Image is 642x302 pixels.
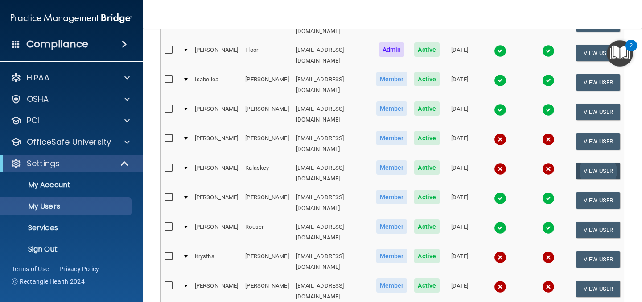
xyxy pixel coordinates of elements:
td: Krystha [191,247,242,277]
span: Member [376,190,407,204]
a: Settings [11,158,129,169]
span: Member [376,131,407,145]
button: View User [576,192,620,209]
span: Active [414,249,440,263]
td: [PERSON_NAME] [191,218,242,247]
a: OSHA [11,94,130,105]
td: [PERSON_NAME] [191,41,242,70]
img: PMB logo [11,9,132,27]
td: [EMAIL_ADDRESS][DOMAIN_NAME] [292,247,373,277]
img: tick.e7d51cea.svg [494,222,506,234]
td: [DATE] [443,70,476,100]
td: [PERSON_NAME] [242,129,292,159]
td: [DATE] [443,100,476,129]
span: Member [376,249,407,263]
p: My Account [6,180,128,189]
td: [EMAIL_ADDRESS][DOMAIN_NAME] [292,188,373,218]
td: [EMAIL_ADDRESS][DOMAIN_NAME] [292,129,373,159]
img: cross.ca9f0e7f.svg [542,163,555,175]
td: [EMAIL_ADDRESS][DOMAIN_NAME] [292,159,373,188]
img: cross.ca9f0e7f.svg [494,133,506,146]
span: Active [414,278,440,293]
span: Active [414,42,440,57]
td: [PERSON_NAME] [191,159,242,188]
img: cross.ca9f0e7f.svg [494,251,506,264]
button: Open Resource Center, 2 new notifications [607,40,633,67]
span: Member [376,72,407,86]
button: View User [576,251,620,268]
span: Member [376,160,407,175]
button: View User [576,281,620,297]
img: tick.e7d51cea.svg [494,192,506,205]
td: [DATE] [443,159,476,188]
img: tick.e7d51cea.svg [542,45,555,57]
td: [DATE] [443,129,476,159]
td: [PERSON_NAME] [191,129,242,159]
h4: Compliance [26,38,88,50]
a: Privacy Policy [59,264,99,273]
div: 2 [630,46,633,57]
span: Active [414,101,440,116]
td: [PERSON_NAME] [191,100,242,129]
img: cross.ca9f0e7f.svg [542,251,555,264]
td: [DATE] [443,41,476,70]
td: [EMAIL_ADDRESS][DOMAIN_NAME] [292,100,373,129]
img: cross.ca9f0e7f.svg [542,133,555,146]
img: tick.e7d51cea.svg [494,104,506,116]
button: View User [576,45,620,61]
td: Rouser [242,218,292,247]
span: Member [376,101,407,116]
img: tick.e7d51cea.svg [542,74,555,87]
td: Floor [242,41,292,70]
span: Active [414,190,440,204]
button: View User [576,163,620,179]
p: PCI [27,115,39,126]
img: tick.e7d51cea.svg [542,192,555,205]
td: [PERSON_NAME] [242,100,292,129]
p: OSHA [27,94,49,105]
span: Member [376,278,407,293]
td: [PERSON_NAME] [242,188,292,218]
span: Admin [379,42,405,57]
a: OfficeSafe University [11,137,130,147]
img: tick.e7d51cea.svg [542,222,555,234]
iframe: Drift Widget Chat Controller [597,240,631,274]
button: View User [576,222,620,238]
img: cross.ca9f0e7f.svg [494,163,506,175]
p: My Users [6,202,128,211]
a: Terms of Use [12,264,49,273]
td: [DATE] [443,188,476,218]
span: Member [376,219,407,234]
p: Settings [27,158,60,169]
p: HIPAA [27,72,49,83]
span: Active [414,219,440,234]
p: Sign Out [6,245,128,254]
button: View User [576,133,620,150]
span: Active [414,160,440,175]
span: Active [414,72,440,86]
img: tick.e7d51cea.svg [494,74,506,87]
td: Kalaskey [242,159,292,188]
td: Isabellea [191,70,242,100]
a: PCI [11,115,130,126]
td: [PERSON_NAME] [191,188,242,218]
img: tick.e7d51cea.svg [542,104,555,116]
span: Ⓒ Rectangle Health 2024 [12,277,85,286]
img: tick.e7d51cea.svg [494,45,506,57]
td: [EMAIL_ADDRESS][DOMAIN_NAME] [292,41,373,70]
img: cross.ca9f0e7f.svg [494,281,506,293]
td: [PERSON_NAME] [242,247,292,277]
p: OfficeSafe University [27,137,111,147]
td: [PERSON_NAME] [242,70,292,100]
td: [EMAIL_ADDRESS][DOMAIN_NAME] [292,218,373,247]
img: cross.ca9f0e7f.svg [542,281,555,293]
button: View User [576,74,620,91]
a: HIPAA [11,72,130,83]
td: [EMAIL_ADDRESS][DOMAIN_NAME] [292,70,373,100]
td: [DATE] [443,247,476,277]
td: [DATE] [443,218,476,247]
button: View User [576,104,620,120]
p: Services [6,223,128,232]
span: Active [414,131,440,145]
